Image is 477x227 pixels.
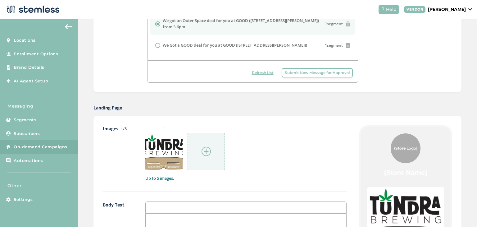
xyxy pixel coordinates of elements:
[386,6,397,13] span: Help
[252,70,274,76] span: Refresh List
[121,126,127,132] label: 1/5
[381,7,385,11] img: icon-help-white-03924b79.svg
[325,21,327,26] strong: 1
[14,37,36,44] span: Locations
[14,144,67,150] span: On-demand Campaigns
[394,146,417,151] span: {Store Logo}
[446,197,477,227] iframe: Chat Widget
[14,64,44,71] span: Brand Details
[5,3,60,16] img: logo-dark-0685b13c.svg
[325,43,343,48] span: segment
[404,6,425,13] div: VENDOR
[202,147,211,156] img: icon-circle-plus-45441306.svg
[145,133,183,170] img: 2Q==
[14,158,43,164] span: Automations
[14,197,33,203] span: Settings
[285,70,350,76] span: Submit New Message for Approval
[65,24,72,29] img: icon-arrow-back-accent-c549486e.svg
[14,117,36,123] span: Segments
[384,168,428,177] label: {Store Name}
[93,104,122,111] label: Landing Page
[14,51,58,57] span: Enrollment Options
[145,125,183,131] small: 1
[468,8,472,11] img: icon_down-arrow-small-66adaf34.svg
[103,125,133,181] label: Images
[145,175,347,182] label: Up to 5 images.
[282,68,353,77] button: Submit New Message for Approval
[325,43,327,48] strong: 1
[325,21,343,27] span: segment
[163,42,307,49] label: We Got a GOOD deal for you at GOOD ([STREET_ADDRESS][PERSON_NAME])!
[163,18,325,30] label: We got an Outer Space deal for you at GOOD ([STREET_ADDRESS][PERSON_NAME]) from 3-6pm
[14,131,40,137] span: Subscribers
[14,78,48,84] span: AI Agent Setup
[249,68,277,77] button: Refresh List
[428,6,466,13] p: [PERSON_NAME]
